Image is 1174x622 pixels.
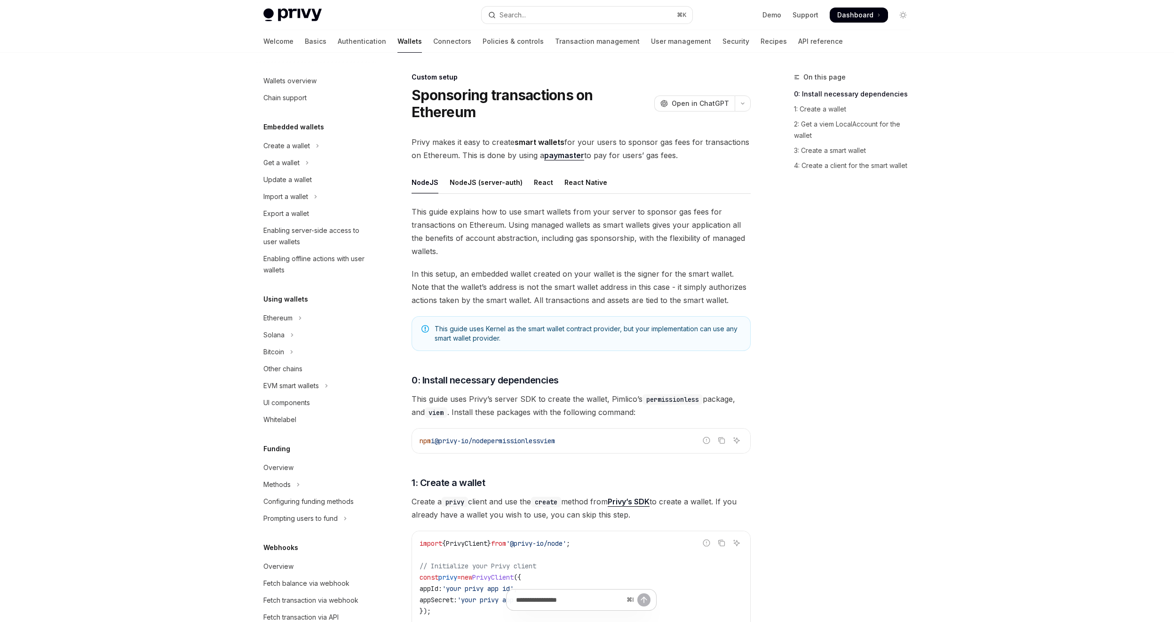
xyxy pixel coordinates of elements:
span: = [457,573,461,582]
a: Security [722,30,749,53]
button: Toggle EVM smart wallets section [256,377,376,394]
div: Get a wallet [263,157,300,168]
a: Support [793,10,818,20]
span: // Initialize your Privy client [420,562,536,570]
div: Ethereum [263,312,293,324]
span: import [420,539,442,548]
a: 1: Create a wallet [794,102,918,117]
a: Wallets overview [256,72,376,89]
div: Configuring funding methods [263,496,354,507]
span: permissionless [487,437,540,445]
a: User management [651,30,711,53]
input: Ask a question... [516,590,623,610]
code: viem [425,407,447,418]
button: Send message [637,593,650,606]
button: Toggle dark mode [896,8,911,23]
div: React [534,171,553,193]
div: EVM smart wallets [263,380,319,391]
span: PrivyClient [446,539,487,548]
button: Ask AI [730,434,743,447]
a: 2: Get a viem LocalAccount for the wallet [794,117,918,143]
div: Custom setup [412,72,751,82]
button: Toggle Ethereum section [256,310,376,327]
div: Whitelabel [263,414,296,425]
span: This guide explains how to use smart wallets from your server to sponsor gas fees for transaction... [412,205,751,258]
a: Demo [762,10,781,20]
img: light logo [263,8,322,22]
button: Toggle Import a wallet section [256,188,376,205]
a: Overview [256,459,376,476]
span: 0: Install necessary dependencies [412,374,559,387]
span: '@privy-io/node' [506,539,566,548]
a: Overview [256,558,376,575]
div: NodeJS (server-auth) [450,171,523,193]
div: React Native [564,171,607,193]
svg: Note [421,325,429,333]
button: Toggle Methods section [256,476,376,493]
a: Connectors [433,30,471,53]
h5: Webhooks [263,542,298,553]
a: Wallets [397,30,422,53]
button: Toggle Bitcoin section [256,343,376,360]
span: ⌘ K [677,11,687,19]
h5: Using wallets [263,294,308,305]
a: 3: Create a smart wallet [794,143,918,158]
a: Enabling server-side access to user wallets [256,222,376,250]
code: permissionless [643,394,703,405]
span: On this page [803,72,846,83]
div: Search... [500,9,526,21]
a: Dashboard [830,8,888,23]
div: Solana [263,329,285,341]
a: Privy’s SDK [608,497,650,507]
span: This guide uses Kernel as the smart wallet contract provider, but your implementation can use any... [435,324,741,343]
span: npm [420,437,431,445]
div: NodeJS [412,171,438,193]
span: i [431,437,435,445]
div: Prompting users to fund [263,513,338,524]
span: const [420,573,438,582]
button: Toggle Get a wallet section [256,154,376,171]
div: Fetch transaction via webhook [263,595,358,606]
a: paymaster [544,151,584,160]
span: Dashboard [837,10,873,20]
a: Fetch transaction via webhook [256,592,376,609]
a: Policies & controls [483,30,544,53]
a: Update a wallet [256,171,376,188]
h1: Sponsoring transactions on Ethereum [412,87,650,120]
button: Ask AI [730,537,743,549]
a: 4: Create a client for the smart wallet [794,158,918,173]
h5: Embedded wallets [263,121,324,133]
span: appId: [420,584,442,593]
button: Copy the contents from the code block [715,537,728,549]
button: Report incorrect code [700,537,713,549]
span: viem [540,437,555,445]
span: PrivyClient [472,573,514,582]
div: Overview [263,462,293,473]
a: Welcome [263,30,293,53]
div: Wallets overview [263,75,317,87]
div: Other chains [263,363,302,375]
strong: smart wallets [515,137,564,147]
span: 'your privy app id' [442,584,514,593]
a: Enabling offline actions with user wallets [256,250,376,279]
div: Enabling offline actions with user wallets [263,253,371,276]
span: 1: Create a wallet [412,476,485,489]
div: Methods [263,479,291,490]
a: Basics [305,30,326,53]
a: Authentication [338,30,386,53]
button: Report incorrect code [700,434,713,447]
span: @privy-io/node [435,437,487,445]
span: In this setup, an embedded wallet created on your wallet is the signer for the smart wallet. Note... [412,267,751,307]
span: ; [566,539,570,548]
span: This guide uses Privy’s server SDK to create the wallet, Pimlico’s package, and . Install these p... [412,392,751,419]
button: Toggle Create a wallet section [256,137,376,154]
a: 0: Install necessary dependencies [794,87,918,102]
a: Recipes [761,30,787,53]
a: UI components [256,394,376,411]
a: API reference [798,30,843,53]
span: Privy makes it easy to create for your users to sponsor gas fees for transactions on Ethereum. Th... [412,136,751,162]
div: Overview [263,561,293,572]
div: Create a wallet [263,140,310,152]
button: Copy the contents from the code block [715,434,728,447]
div: Export a wallet [263,208,309,219]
